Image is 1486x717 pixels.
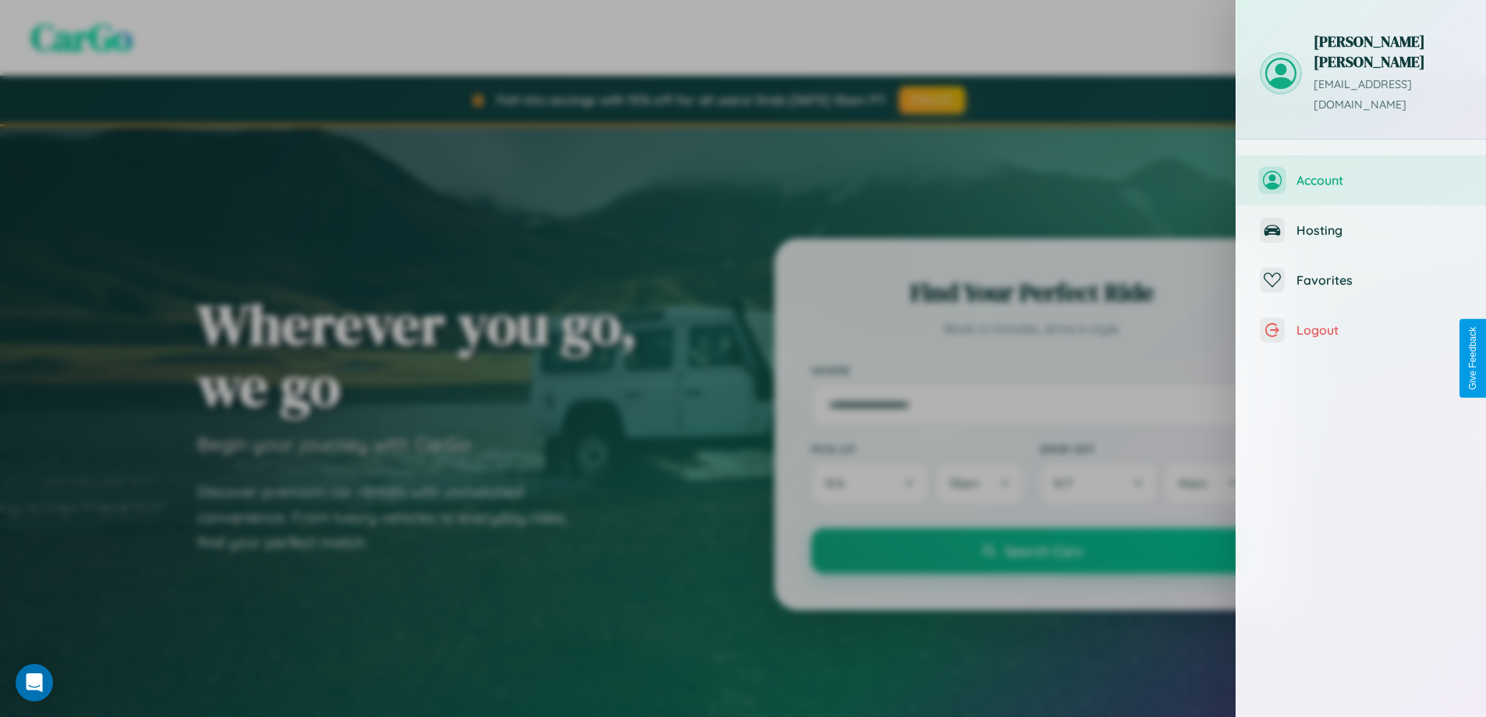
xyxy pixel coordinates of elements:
div: Give Feedback [1467,327,1478,390]
button: Favorites [1236,255,1486,305]
span: Favorites [1296,272,1463,288]
span: Logout [1296,322,1463,338]
p: [EMAIL_ADDRESS][DOMAIN_NAME] [1314,75,1463,115]
button: Hosting [1236,205,1486,255]
span: Hosting [1296,222,1463,238]
button: Account [1236,155,1486,205]
div: Open Intercom Messenger [16,664,53,701]
button: Logout [1236,305,1486,355]
span: Account [1296,172,1463,188]
h3: [PERSON_NAME] [PERSON_NAME] [1314,31,1463,72]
